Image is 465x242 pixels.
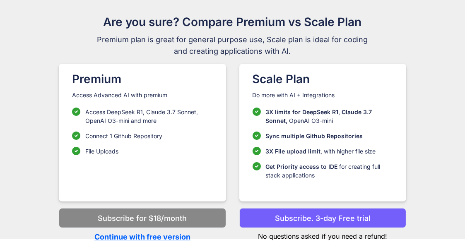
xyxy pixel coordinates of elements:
p: File Uploads [85,147,118,156]
img: checklist [72,147,80,155]
h1: Premium [72,70,212,88]
p: Subscribe. 3-day Free trial [275,213,371,224]
p: Subscribe for $18/month [98,213,187,224]
img: checklist [72,108,80,116]
p: Do more with AI + Integrations [253,91,393,99]
p: Connect 1 Github Repository [85,132,162,140]
img: checklist [253,132,261,140]
p: , with higher file size [266,147,376,156]
span: Get Priority access to IDE [266,163,338,170]
p: Sync multiple Github Repositories [266,132,363,140]
span: Premium plan is great for general purpose use, Scale plan is ideal for coding and creating applic... [94,34,372,57]
span: 3X File upload limit [266,148,321,155]
p: for creating full stack applications [266,162,393,180]
p: No questions asked if you need a refund! [239,228,406,241]
img: checklist [253,147,261,155]
p: Access Advanced AI with premium [72,91,212,99]
p: OpenAI O3-mini [266,108,393,125]
button: Subscribe for $18/month [59,208,226,228]
h1: Are you sure? Compare Premium vs Scale Plan [94,13,372,31]
span: 3X limits for DeepSeek R1, Claude 3.7 Sonnet, [266,108,372,124]
img: checklist [253,108,261,116]
img: checklist [72,132,80,140]
img: checklist [253,162,261,170]
p: Access DeepSeek R1, Claude 3.7 Sonnet, OpenAI O3-mini and more [85,108,212,125]
h1: Scale Plan [253,70,393,88]
button: Subscribe. 3-day Free trial [239,208,406,228]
